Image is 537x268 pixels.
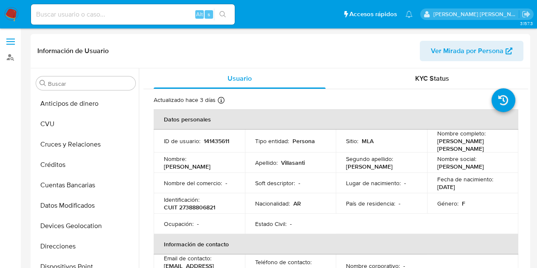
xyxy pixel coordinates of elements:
button: search-icon [214,8,231,20]
span: s [208,10,210,18]
p: - [404,179,406,187]
p: Ocupación : [164,220,194,228]
p: gloria.villasanti@mercadolibre.com [433,10,519,18]
button: Cruces y Relaciones [33,134,139,155]
button: Cuentas Bancarias [33,175,139,195]
p: ID de usuario : [164,137,200,145]
p: [DATE] [437,183,455,191]
button: Ver Mirada por Persona [420,41,523,61]
p: - [197,220,199,228]
p: Fecha de nacimiento : [437,175,493,183]
button: Datos Modificados [33,195,139,216]
p: [PERSON_NAME] [346,163,393,170]
p: Identificación : [164,196,200,203]
button: Buscar [39,80,46,87]
button: Direcciones [33,236,139,257]
p: Soft descriptor : [255,179,295,187]
input: Buscar usuario o caso... [31,9,235,20]
p: Sitio : [346,137,358,145]
p: Teléfono de contacto : [255,258,312,266]
span: Accesos rápidos [349,10,397,19]
button: Anticipos de dinero [33,93,139,114]
span: Usuario [228,73,252,83]
button: Devices Geolocation [33,216,139,236]
p: Apellido : [255,159,278,166]
p: - [290,220,292,228]
p: Lugar de nacimiento : [346,179,401,187]
p: Persona [292,137,315,145]
th: Información de contacto [154,234,518,254]
p: Actualizado hace 3 días [154,96,216,104]
a: Salir [522,10,531,19]
span: Alt [196,10,203,18]
span: Ver Mirada por Persona [431,41,503,61]
p: País de residencia : [346,200,395,207]
button: CVU [33,114,139,134]
p: - [298,179,300,187]
p: Nombre : [164,155,186,163]
p: Email de contacto : [164,254,211,262]
p: CUIT 27388806821 [164,203,215,211]
p: - [399,200,400,207]
a: Notificaciones [405,11,413,18]
p: Tipo entidad : [255,137,289,145]
p: MLA [362,137,374,145]
p: - [225,179,227,187]
input: Buscar [48,80,132,87]
p: Nombre social : [437,155,476,163]
p: [PERSON_NAME] [164,163,211,170]
p: AR [293,200,301,207]
p: Género : [437,200,458,207]
p: Nombre completo : [437,130,486,137]
h1: Información de Usuario [37,47,109,55]
p: Nombre del comercio : [164,179,222,187]
th: Datos personales [154,109,518,130]
button: Créditos [33,155,139,175]
p: Estado Civil : [255,220,287,228]
p: F [462,200,465,207]
p: 141435611 [204,137,229,145]
span: KYC Status [415,73,449,83]
p: [PERSON_NAME] [437,163,484,170]
p: Nacionalidad : [255,200,290,207]
p: [PERSON_NAME] [PERSON_NAME] [437,137,505,152]
p: Villasanti [281,159,305,166]
p: Segundo apellido : [346,155,393,163]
